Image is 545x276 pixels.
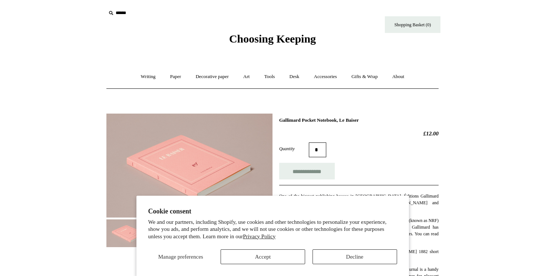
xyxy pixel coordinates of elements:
[283,67,306,87] a: Desk
[148,219,397,240] p: We and our partners, including Shopify, use cookies and other technologies to personalize your ex...
[229,33,316,45] span: Choosing Keeping
[345,67,384,87] a: Gifts & Wrap
[313,249,397,264] button: Decline
[307,67,344,87] a: Accessories
[158,254,203,260] span: Manage preferences
[385,16,440,33] a: Shopping Basket (0)
[106,114,272,218] img: Gallimard Pocket Notebook, Le Baiser
[386,67,411,87] a: About
[279,130,439,137] h2: £12.00
[237,67,256,87] a: Art
[279,145,309,152] label: Quantity
[221,249,305,264] button: Accept
[279,193,439,213] p: One of the biggest publishing houses in [GEOGRAPHIC_DATA], Éditions Gallimard has brought us the ...
[106,219,151,247] img: Gallimard Pocket Notebook, Le Baiser
[229,38,316,44] a: Choosing Keeping
[243,233,275,239] a: Privacy Policy
[148,249,213,264] button: Manage preferences
[148,208,397,215] h2: Cookie consent
[258,67,282,87] a: Tools
[279,117,439,123] h1: Gallimard Pocket Notebook, Le Baiser
[189,67,235,87] a: Decorative paper
[134,67,162,87] a: Writing
[163,67,188,87] a: Paper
